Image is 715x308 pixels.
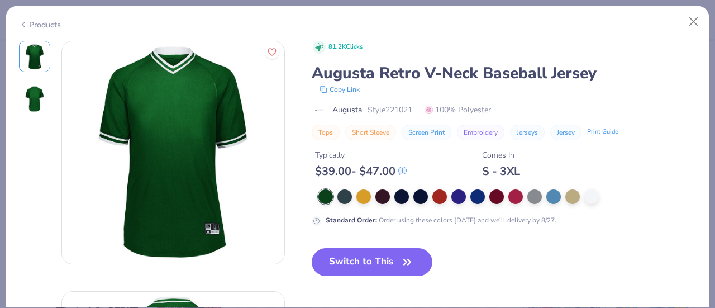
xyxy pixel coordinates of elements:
button: Close [683,11,704,32]
span: Style 221021 [368,104,412,116]
img: User generated content [20,126,21,157]
img: User generated content [20,254,21,284]
img: User generated content [20,169,21,199]
button: Switch to This [312,248,433,276]
button: Tops [312,125,340,140]
button: Screen Print [402,125,451,140]
div: Print Guide [587,127,618,137]
div: S - 3XL [482,164,520,178]
img: Front [62,41,284,264]
div: $ 39.00 - $ 47.00 [315,164,407,178]
button: Like [265,45,279,59]
span: 81.2K Clicks [328,42,363,52]
button: Short Sleeve [345,125,396,140]
span: Augusta [332,104,362,116]
img: User generated content [20,211,21,241]
div: Comes In [482,149,520,161]
img: Back [21,86,48,112]
strong: Standard Order : [326,216,377,225]
div: Augusta Retro V-Neck Baseball Jersey [312,63,697,84]
img: Front [21,43,48,70]
button: Jersey [550,125,581,140]
button: Jerseys [510,125,545,140]
div: Typically [315,149,407,161]
button: Embroidery [457,125,504,140]
img: brand logo [312,106,327,115]
div: Products [19,19,61,31]
span: 100% Polyester [425,104,491,116]
button: copy to clipboard [316,84,363,95]
div: Order using these colors [DATE] and we’ll delivery by 8/27. [326,215,556,225]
